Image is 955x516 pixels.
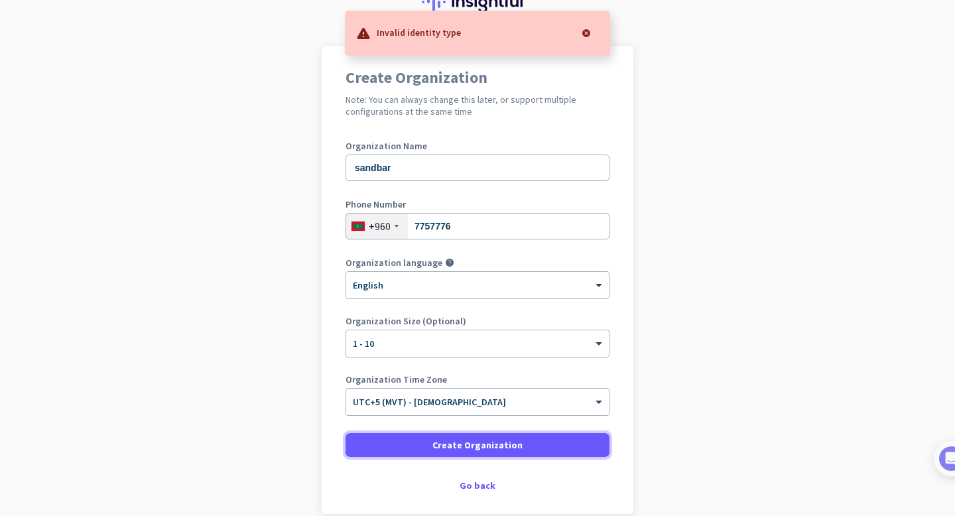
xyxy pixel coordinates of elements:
[346,155,609,181] input: What is the name of your organization?
[346,213,609,239] input: 670-1234
[445,258,454,267] i: help
[346,481,609,490] div: Go back
[346,200,609,209] label: Phone Number
[346,141,609,151] label: Organization Name
[432,438,523,452] span: Create Organization
[346,433,609,457] button: Create Organization
[346,70,609,86] h1: Create Organization
[369,220,391,233] div: +960
[346,258,442,267] label: Organization language
[346,375,609,384] label: Organization Time Zone
[346,316,609,326] label: Organization Size (Optional)
[377,25,461,38] p: Invalid identity type
[346,94,609,117] h2: Note: You can always change this later, or support multiple configurations at the same time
